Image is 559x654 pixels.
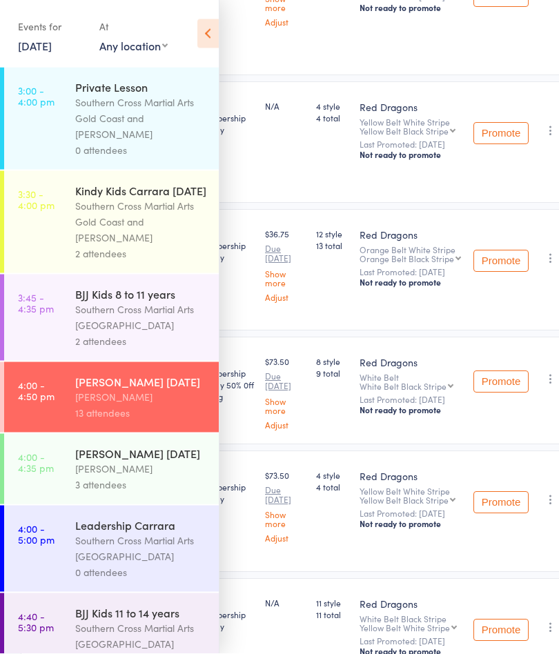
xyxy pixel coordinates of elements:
div: Southern Cross Martial Arts [GEOGRAPHIC_DATA] [75,620,207,652]
div: Private Lesson [75,79,207,95]
a: 4:00 -4:35 pm[PERSON_NAME] [DATE][PERSON_NAME]3 attendees [4,434,219,504]
button: Promote [473,371,529,393]
div: Leadership Carrara [75,517,207,533]
a: 4:00 -4:50 pm[PERSON_NAME] [DATE][PERSON_NAME]13 attendees [4,362,219,433]
div: At [99,15,168,38]
div: Kindy Kids Carrara [DATE] [75,183,207,198]
div: Yellow Belt Black Stripe [360,127,449,136]
div: Red Dragons [360,470,462,484]
time: 3:00 - 4:00 pm [18,85,55,107]
a: 3:00 -4:00 pmPrivate LessonSouthern Cross Martial Arts Gold Coast and [PERSON_NAME]0 attendees [4,68,219,170]
span: 11 style [316,597,349,609]
span: 4 style [316,470,349,482]
div: [PERSON_NAME] [DATE] [75,374,207,389]
div: Not ready to promote [360,150,462,161]
div: 2 attendees [75,246,207,261]
div: Southern Cross Martial Arts Gold Coast and [PERSON_NAME] [75,95,207,142]
button: Promote [473,250,529,272]
div: White Belt Black Stripe [360,615,462,633]
div: Not ready to promote [360,3,462,14]
span: 8 style [316,356,349,368]
small: Last Promoted: [DATE] [360,637,462,646]
div: Red Dragons [360,101,462,115]
div: Red Dragons [360,356,462,370]
div: Basic Membership Weekly [197,101,254,136]
div: Any location [99,38,168,53]
div: BJJ Kids 8 to 11 years [75,286,207,301]
time: 4:00 - 5:00 pm [18,523,55,545]
small: Due [DATE] [265,486,305,506]
div: [PERSON_NAME] [75,461,207,477]
button: Promote [473,620,529,642]
div: Red Dragons [360,597,462,611]
a: Show more [265,270,305,288]
div: Yellow Belt White Stripe [360,118,462,136]
div: Not ready to promote [360,405,462,416]
span: 4 total [316,112,349,124]
a: 3:30 -4:00 pmKindy Kids Carrara [DATE]Southern Cross Martial Arts Gold Coast and [PERSON_NAME]2 a... [4,171,219,273]
div: $36.75 [265,228,305,302]
a: Adjust [265,293,305,302]
div: Basic Membership Weekly [197,228,254,264]
a: Show more [265,511,305,528]
div: Southern Cross Martial Arts Gold Coast and [PERSON_NAME] [75,198,207,246]
div: N/A [265,597,305,609]
div: White Belt Black Stripe [360,382,447,391]
time: 4:40 - 5:30 pm [18,611,54,633]
small: Last Promoted: [DATE] [360,268,462,277]
div: Not ready to promote [360,519,462,530]
div: Basic Membership Weekly [197,597,254,633]
div: Southern Cross Martial Arts [GEOGRAPHIC_DATA] [75,301,207,333]
small: Last Promoted: [DATE] [360,140,462,150]
div: Red Dragons [360,228,462,242]
button: Promote [473,492,529,514]
div: 2 attendees [75,333,207,349]
a: Show more [265,397,305,415]
div: Orange Belt White Stripe [360,246,462,264]
div: [PERSON_NAME] [DATE] [75,446,207,461]
div: $73.50 [265,356,305,430]
div: $73.50 [265,470,305,544]
div: N/A [265,101,305,112]
div: Events for [18,15,86,38]
time: 3:30 - 4:00 pm [18,188,55,210]
div: 0 attendees [75,142,207,158]
div: Yellow Belt Black Stripe [360,496,449,505]
div: Orange Belt Black Stripe [360,255,454,264]
span: 12 style [316,228,349,240]
div: [PERSON_NAME] [75,389,207,405]
span: 11 total [316,609,349,621]
span: 4 total [316,482,349,493]
a: [DATE] [18,38,52,53]
span: 4 style [316,101,349,112]
div: Basic Membership Weekly 50% 0ff joining [197,356,254,403]
a: Adjust [265,18,305,27]
div: Yellow Belt White Stripe [360,624,450,633]
small: Last Promoted: [DATE] [360,395,462,405]
span: 9 total [316,368,349,379]
a: Adjust [265,534,305,543]
a: 3:45 -4:35 pmBJJ Kids 8 to 11 yearsSouthern Cross Martial Arts [GEOGRAPHIC_DATA]2 attendees [4,275,219,361]
span: 13 total [316,240,349,252]
div: Yellow Belt White Stripe [360,487,462,505]
div: Basic Membership Weekly [197,470,254,505]
div: BJJ Kids 11 to 14 years [75,605,207,620]
div: White Belt [360,373,462,391]
div: Southern Cross Martial Arts [GEOGRAPHIC_DATA] [75,533,207,564]
div: 0 attendees [75,564,207,580]
div: Not ready to promote [360,277,462,288]
small: Due [DATE] [265,244,305,264]
small: Due [DATE] [265,372,305,392]
a: Adjust [265,421,305,430]
button: Promote [473,123,529,145]
div: 3 attendees [75,477,207,493]
small: Last Promoted: [DATE] [360,509,462,519]
time: 4:00 - 4:35 pm [18,451,54,473]
time: 3:45 - 4:35 pm [18,292,54,314]
time: 4:00 - 4:50 pm [18,379,55,402]
a: 4:00 -5:00 pmLeadership CarraraSouthern Cross Martial Arts [GEOGRAPHIC_DATA]0 attendees [4,506,219,592]
div: 13 attendees [75,405,207,421]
